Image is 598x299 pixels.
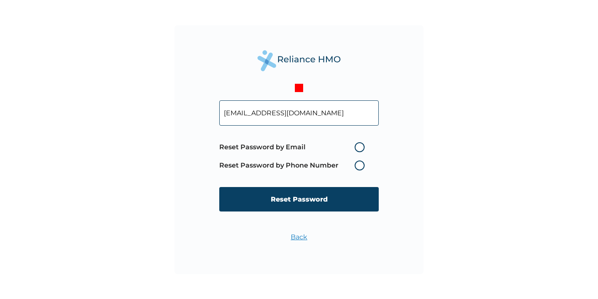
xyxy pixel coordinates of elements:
label: Reset Password by Phone Number [219,160,369,170]
a: Back [291,233,307,241]
span: Password reset method [219,138,369,175]
img: Reliance Health's Logo [257,50,341,71]
input: Your Enrollee ID or Email Address [219,100,379,126]
input: Reset Password [219,187,379,211]
label: Reset Password by Email [219,142,369,152]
